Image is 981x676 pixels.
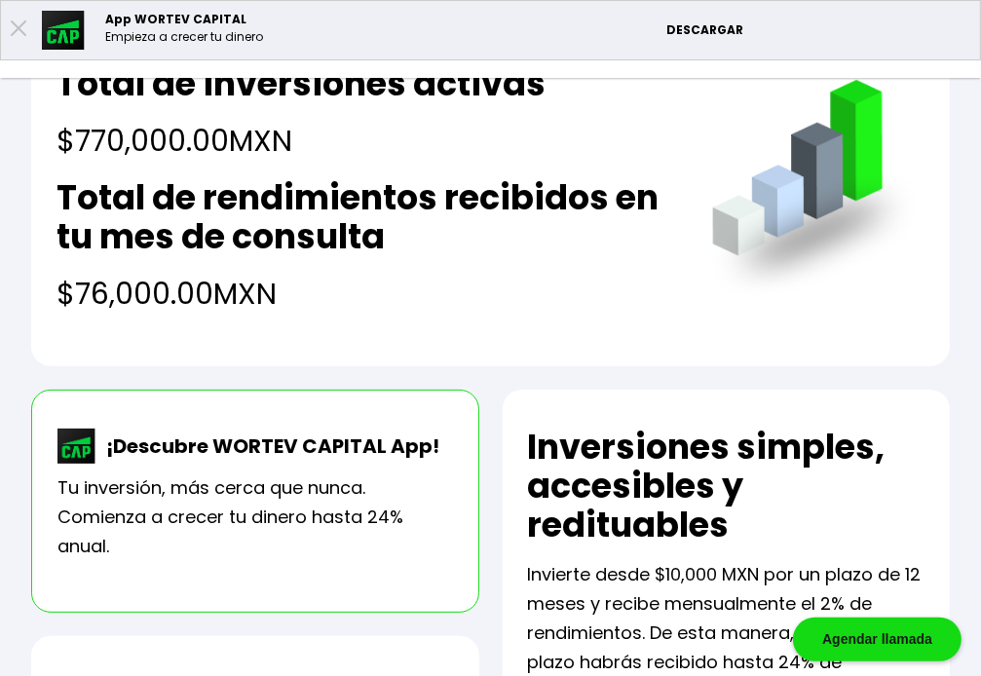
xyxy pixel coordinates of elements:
h2: Total de rendimientos recibidos en tu mes de consulta [57,178,672,256]
h4: $770,000.00 MXN [57,119,546,163]
p: ¡Descubre WORTEV CAPITAL App! [96,432,439,461]
h4: $76,000.00 MXN [57,272,672,316]
p: App WORTEV CAPITAL [105,11,263,28]
div: Agendar llamada [793,618,962,661]
p: DESCARGAR [666,21,970,39]
img: grafica.516fef24.png [703,80,924,301]
img: appicon [42,11,86,50]
p: Tu inversión, más cerca que nunca. Comienza a crecer tu dinero hasta 24% anual. [57,473,453,561]
img: wortev-capital-app-icon [57,429,96,464]
p: Empieza a crecer tu dinero [105,28,263,46]
h2: Inversiones simples, accesibles y redituables [528,428,925,545]
h2: Total de inversiones activas [57,64,546,103]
